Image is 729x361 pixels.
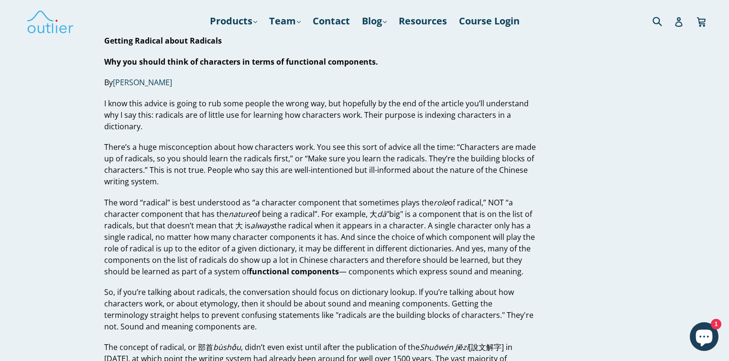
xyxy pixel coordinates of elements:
[454,12,524,30] a: Course Login
[308,12,355,30] a: Contact
[104,286,536,332] p: So, if you’re talking about radicals, the conversation should focus on dictionary lookup. If you’...
[205,12,262,30] a: Products
[104,141,536,187] p: There’s a huge misconception about how characters work. You see this sort of advice all the time:...
[264,12,305,30] a: Team
[650,11,676,31] input: Search
[687,322,721,353] inbox-online-store-chat: Shopify online store chat
[357,12,392,30] a: Blog
[394,12,452,30] a: Resources
[104,196,536,277] p: The word “radical” is best understood as “a character component that sometimes plays the of radic...
[113,77,172,88] a: [PERSON_NAME]
[250,220,274,230] em: always
[104,56,378,67] strong: Why you should think of characters in terms of functional components.
[249,266,339,276] strong: functional components
[377,208,386,219] em: dà
[420,342,469,352] em: Shuōwén Jiězì
[104,97,536,132] p: I know this advice is going to rub some people the wrong way, but hopefully by the end of the art...
[213,342,241,352] em: bùshǒu
[26,7,74,35] img: Outlier Linguistics
[434,197,448,207] em: role
[228,208,253,219] em: nature
[104,77,536,88] p: By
